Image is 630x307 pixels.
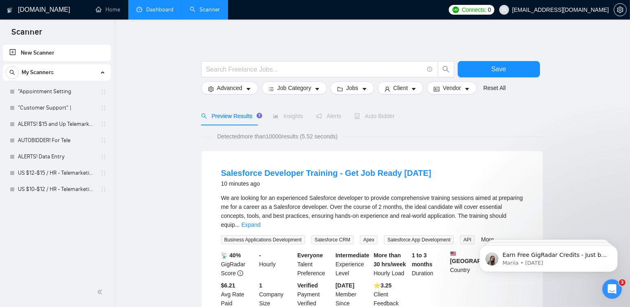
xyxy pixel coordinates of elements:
[268,86,274,92] span: bars
[316,113,322,119] span: notification
[378,81,424,94] button: userClientcaret-down
[619,279,626,286] span: 3
[374,282,392,289] b: ⭐️ 3.25
[259,252,261,259] b: -
[464,86,470,92] span: caret-down
[273,113,279,119] span: area-chart
[6,66,19,79] button: search
[6,70,18,75] span: search
[246,86,251,92] span: caret-down
[614,7,627,13] a: setting
[411,86,417,92] span: caret-down
[221,193,523,229] div: We are looking for an experienced Salesforce developer to provide comprehensive training sessions...
[18,83,95,100] a: "Appointment Setting
[438,66,454,73] span: search
[211,132,343,141] span: Detected more than 10000 results (5.52 seconds)
[297,282,318,289] b: Verified
[7,4,13,17] img: logo
[296,251,334,278] div: Talent Preference
[614,7,626,13] span: setting
[235,221,240,228] span: ...
[18,116,95,132] a: ALERTS! $15 and Up Telemarketing
[427,67,432,72] span: info-circle
[100,186,107,193] span: holder
[100,137,107,144] span: holder
[450,251,511,264] b: [GEOGRAPHIC_DATA]
[237,270,243,276] span: info-circle
[297,252,323,259] b: Everyone
[18,100,95,116] a: "Customer Support" |
[221,169,431,178] a: Salesforce Developer Training - Get Job Ready [DATE]
[201,81,258,94] button: settingAdvancedcaret-down
[261,81,327,94] button: barsJob Categorycaret-down
[460,235,474,244] span: API
[221,235,305,244] span: Business Applications Development
[362,86,367,92] span: caret-down
[3,64,111,197] li: My Scanners
[100,170,107,176] span: holder
[96,6,120,13] a: homeHome
[384,86,390,92] span: user
[18,165,95,181] a: US $12-$15 / HR - Telemarketing
[336,252,369,259] b: Intermediate
[208,86,214,92] span: setting
[136,6,173,13] a: dashboardDashboard
[221,252,241,259] b: 📡 40%
[334,251,372,278] div: Experience Level
[393,83,408,92] span: Client
[5,26,48,43] span: Scanner
[452,7,459,13] img: upwork-logo.png
[100,88,107,95] span: holder
[220,251,258,278] div: GigRadar Score
[201,113,207,119] span: search
[434,86,439,92] span: idcard
[602,279,622,299] iframe: Intercom live chat
[241,221,260,228] a: Expand
[22,64,54,81] span: My Scanners
[314,86,320,92] span: caret-down
[354,113,395,119] span: Auto Bidder
[18,181,95,197] a: US $10-$12 / HR - Telemarketing
[443,83,461,92] span: Vendor
[206,64,424,75] input: Search Freelance Jobs...
[491,64,506,74] span: Save
[384,235,454,244] span: Salesforce App Development
[614,3,627,16] button: setting
[448,251,487,278] div: Country
[221,179,431,189] div: 10 minutes ago
[201,113,260,119] span: Preview Results
[100,105,107,111] span: holder
[360,235,378,244] span: Apex
[316,113,341,119] span: Alerts
[18,132,95,149] a: AUTOBIDDER! For Tele
[372,251,410,278] div: Hourly Load
[221,195,523,228] span: We are looking for an experienced Salesforce developer to provide comprehensive training sessions...
[410,251,448,278] div: Duration
[374,252,406,268] b: More than 30 hrs/week
[3,45,111,61] li: New Scanner
[412,252,432,268] b: 1 to 3 months
[259,282,262,289] b: 1
[256,112,263,119] div: Tooltip anchor
[100,153,107,160] span: holder
[458,61,540,77] button: Save
[467,228,630,285] iframe: Intercom notifications message
[483,83,506,92] a: Reset All
[18,149,95,165] a: ALERTS! Data Entry
[488,5,491,14] span: 0
[337,86,343,92] span: folder
[501,7,507,13] span: user
[312,235,353,244] span: Salesforce CRM
[273,113,303,119] span: Insights
[9,45,104,61] a: New Scanner
[330,81,374,94] button: folderJobscaret-down
[217,83,242,92] span: Advanced
[438,61,454,77] button: search
[257,251,296,278] div: Hourly
[100,121,107,127] span: holder
[221,282,235,289] b: $6.21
